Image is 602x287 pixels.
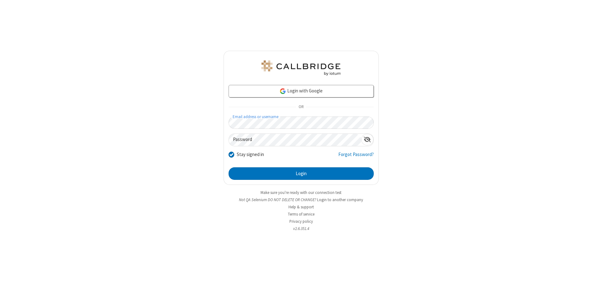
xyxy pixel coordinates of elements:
input: Email address or username [229,117,374,129]
input: Password [229,134,361,146]
span: OR [296,103,306,112]
a: Terms of service [288,211,314,217]
a: Make sure you're ready with our connection test [261,190,341,195]
li: Not QA Selenium DO NOT DELETE OR CHANGE? [224,197,379,203]
img: google-icon.png [279,88,286,95]
a: Help & support [288,204,314,210]
div: Show password [361,134,373,145]
button: Login [229,167,374,180]
button: Login to another company [317,197,363,203]
a: Login with Google [229,85,374,97]
li: v2.6.351.4 [224,226,379,232]
label: Stay signed in [237,151,264,158]
img: QA Selenium DO NOT DELETE OR CHANGE [260,60,342,76]
a: Privacy policy [289,219,313,224]
a: Forgot Password? [338,151,374,163]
